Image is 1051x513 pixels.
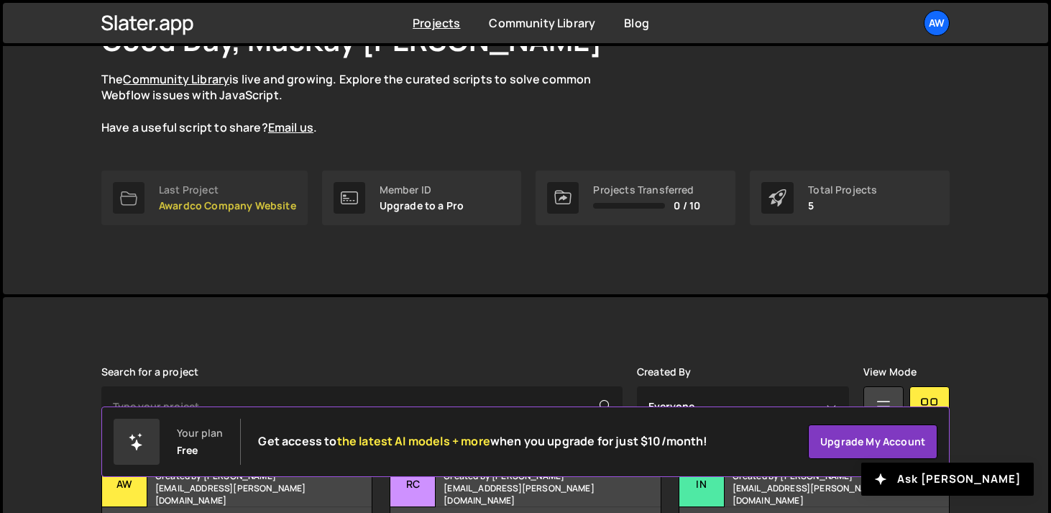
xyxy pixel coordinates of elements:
[390,462,436,507] div: RC
[489,15,595,31] a: Community Library
[101,171,308,225] a: Last Project Awardco Company Website
[413,15,460,31] a: Projects
[593,184,700,196] div: Projects Transferred
[863,366,917,378] label: View Mode
[155,470,329,507] small: Created by [PERSON_NAME][EMAIL_ADDRESS][PERSON_NAME][DOMAIN_NAME]
[380,200,464,212] p: Upgrade to a Pro
[268,119,313,135] a: Email us
[380,184,464,196] div: Member ID
[674,200,700,212] span: 0 / 10
[637,366,692,378] label: Created By
[861,463,1034,496] button: Ask [PERSON_NAME]
[808,200,877,212] p: 5
[808,425,937,459] a: Upgrade my account
[337,433,490,449] span: the latest AI models + more
[101,71,619,136] p: The is live and growing. Explore the curated scripts to solve common Webflow issues with JavaScri...
[101,386,623,427] input: Type your project...
[444,470,617,507] small: Created by [PERSON_NAME][EMAIL_ADDRESS][PERSON_NAME][DOMAIN_NAME]
[924,10,950,36] a: Aw
[159,200,296,212] p: Awardco Company Website
[159,184,296,196] div: Last Project
[101,366,198,378] label: Search for a project
[624,15,649,31] a: Blog
[123,71,229,87] a: Community Library
[808,184,877,196] div: Total Projects
[177,445,198,456] div: Free
[102,462,147,507] div: Aw
[258,435,707,448] h2: Get access to when you upgrade for just $10/month!
[177,427,223,439] div: Your plan
[679,462,725,507] div: In
[733,470,906,507] small: Created by [PERSON_NAME][EMAIL_ADDRESS][PERSON_NAME][DOMAIN_NAME]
